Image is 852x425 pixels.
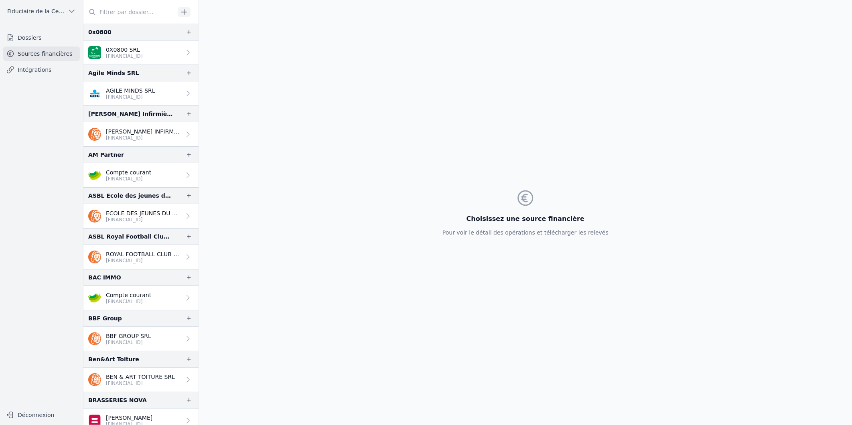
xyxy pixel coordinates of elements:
[106,217,181,223] p: [FINANCIAL_ID]
[106,87,155,95] p: AGILE MINDS SRL
[106,94,155,100] p: [FINANCIAL_ID]
[83,5,175,19] input: Filtrer par dossier...
[3,47,80,61] a: Sources financières
[88,273,121,282] div: BAC IMMO
[88,332,101,345] img: ing.png
[88,251,101,263] img: ing.png
[106,135,181,141] p: [FINANCIAL_ID]
[88,395,147,405] div: BRASSERIES NOVA
[106,176,151,182] p: [FINANCIAL_ID]
[88,109,173,119] div: [PERSON_NAME] Infirmière
[3,63,80,77] a: Intégrations
[83,327,199,351] a: BBF GROUP SRL [FINANCIAL_ID]
[88,128,101,141] img: ing.png
[88,46,101,59] img: BNP_BE_BUSINESS_GEBABEBB.png
[88,210,101,223] img: ing.png
[88,314,122,323] div: BBF Group
[106,332,151,340] p: BBF GROUP SRL
[83,368,199,392] a: BEN & ART TOITURE SRL [FINANCIAL_ID]
[106,298,151,305] p: [FINANCIAL_ID]
[106,127,181,136] p: [PERSON_NAME] INFIRMIERE SCOMM
[83,204,199,228] a: ECOLE DES JEUNES DU ROYAL FOOTBALL CLUB WALLONIA HANNUT ASBL [FINANCIAL_ID]
[83,81,199,105] a: AGILE MINDS SRL [FINANCIAL_ID]
[3,5,80,18] button: Fiduciaire de la Cense & Associés
[106,168,151,176] p: Compte courant
[3,30,80,45] a: Dossiers
[106,380,175,387] p: [FINANCIAL_ID]
[106,373,175,381] p: BEN & ART TOITURE SRL
[442,214,609,224] h3: Choisissez une source financière
[88,354,139,364] div: Ben&Art Toiture
[7,7,65,15] span: Fiduciaire de la Cense & Associés
[106,46,143,54] p: 0X0800 SRL
[88,291,101,304] img: crelan.png
[88,150,124,160] div: AM Partner
[106,53,143,59] p: [FINANCIAL_ID]
[88,232,173,241] div: ASBL Royal Football Club [PERSON_NAME]
[83,163,199,187] a: Compte courant [FINANCIAL_ID]
[83,286,199,310] a: Compte courant [FINANCIAL_ID]
[83,40,199,65] a: 0X0800 SRL [FINANCIAL_ID]
[88,27,112,37] div: 0x0800
[88,373,101,386] img: ing.png
[88,68,139,78] div: Agile Minds SRL
[83,122,199,146] a: [PERSON_NAME] INFIRMIERE SCOMM [FINANCIAL_ID]
[106,257,181,264] p: [FINANCIAL_ID]
[442,229,609,237] p: Pour voir le détail des opérations et télécharger les relevés
[83,245,199,269] a: ROYAL FOOTBALL CLUB WALLONIA HANNUT ASBL [FINANCIAL_ID]
[106,339,151,346] p: [FINANCIAL_ID]
[88,87,101,100] img: CBC_CREGBEBB.png
[106,414,152,422] p: [PERSON_NAME]
[88,191,173,200] div: ASBL Ecole des jeunes du Royal football Club Hannutois
[3,409,80,421] button: Déconnexion
[106,209,181,217] p: ECOLE DES JEUNES DU ROYAL FOOTBALL CLUB WALLONIA HANNUT ASBL
[106,291,151,299] p: Compte courant
[88,169,101,182] img: crelan.png
[106,250,181,258] p: ROYAL FOOTBALL CLUB WALLONIA HANNUT ASBL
